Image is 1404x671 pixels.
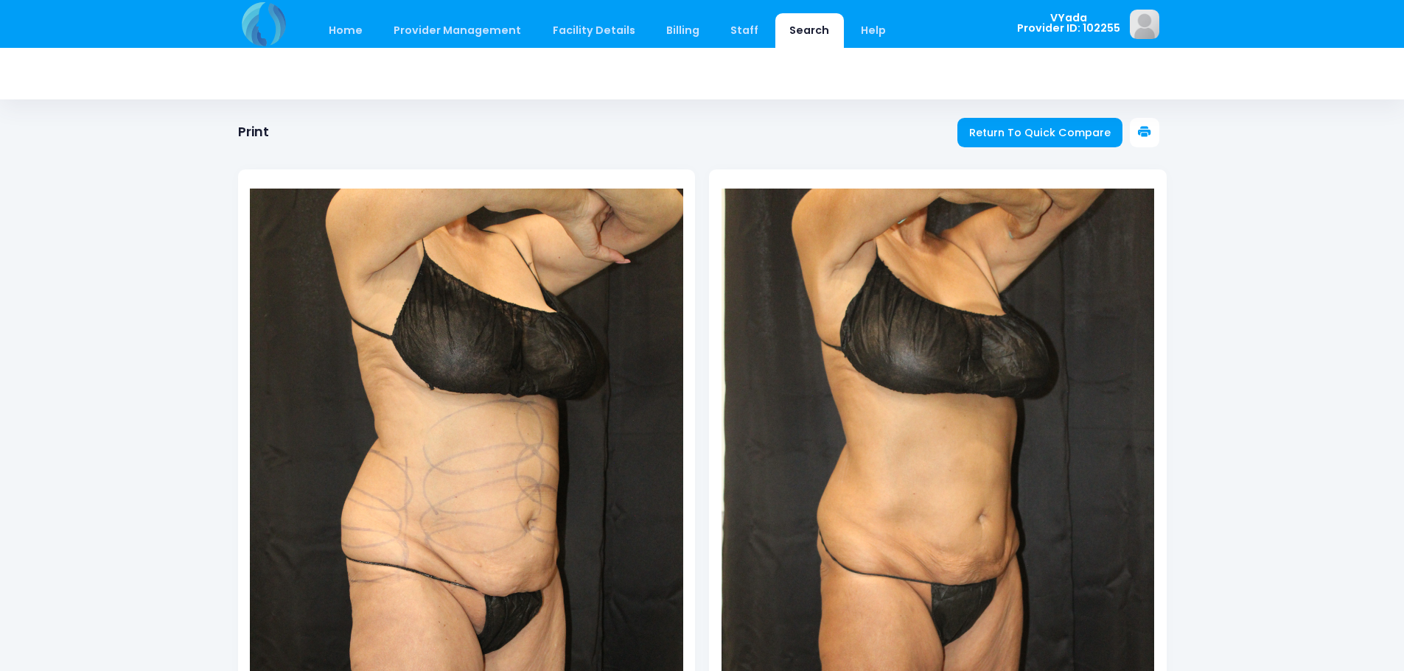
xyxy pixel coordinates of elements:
[1017,13,1120,34] span: VYada Provider ID: 102255
[538,13,649,48] a: Facility Details
[846,13,900,48] a: Help
[716,13,773,48] a: Staff
[380,13,536,48] a: Provider Management
[969,125,1111,140] span: Return To Quick Compare
[957,118,1123,147] a: Return To Quick Compare
[1130,10,1159,39] img: image
[238,124,269,140] h1: Print
[775,13,844,48] a: Search
[315,13,377,48] a: Home
[652,13,713,48] a: Billing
